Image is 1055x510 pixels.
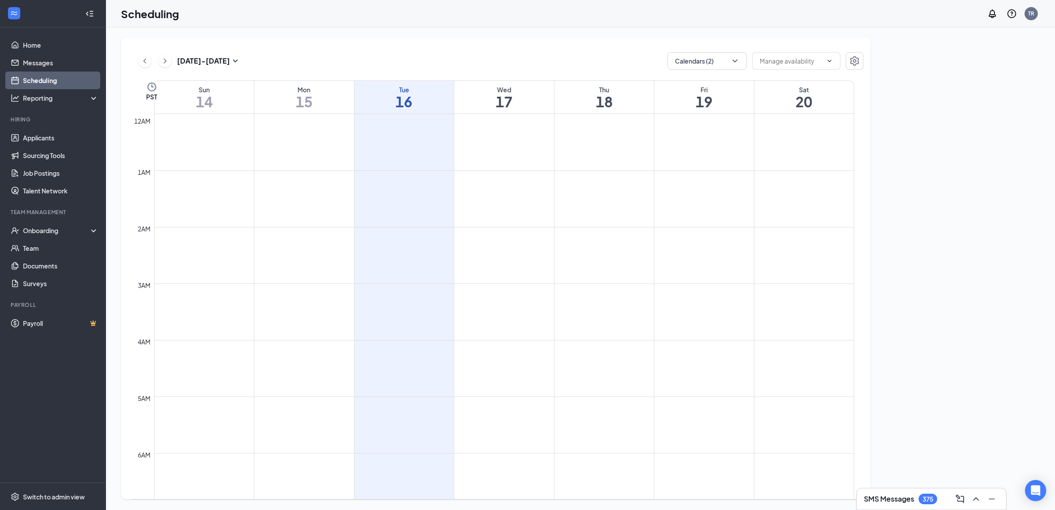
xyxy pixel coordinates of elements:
[23,492,85,501] div: Switch to admin view
[11,301,97,309] div: Payroll
[1025,480,1046,501] div: Open Intercom Messenger
[23,94,99,102] div: Reporting
[23,239,98,257] a: Team
[11,226,19,235] svg: UserCheck
[147,82,157,92] svg: Clock
[85,9,94,18] svg: Collapse
[23,314,98,332] a: PayrollCrown
[23,147,98,164] a: Sourcing Tools
[849,56,860,66] svg: Settings
[554,85,654,94] div: Thu
[864,494,914,504] h3: SMS Messages
[154,94,254,109] h1: 14
[1006,8,1017,19] svg: QuestionInfo
[11,116,97,123] div: Hiring
[23,164,98,182] a: Job Postings
[132,116,152,126] div: 12am
[11,492,19,501] svg: Settings
[354,94,454,109] h1: 16
[136,393,152,403] div: 5am
[161,56,170,66] svg: ChevronRight
[760,56,822,66] input: Manage availability
[731,57,739,65] svg: ChevronDown
[987,8,998,19] svg: Notifications
[11,208,97,216] div: Team Management
[654,85,754,94] div: Fri
[23,257,98,275] a: Documents
[136,337,152,347] div: 4am
[754,85,854,94] div: Sat
[23,226,91,235] div: Onboarding
[554,94,654,109] h1: 18
[23,275,98,292] a: Surveys
[826,57,833,64] svg: ChevronDown
[985,492,999,506] button: Minimize
[158,54,172,68] button: ChevronRight
[354,85,454,94] div: Tue
[136,450,152,460] div: 6am
[230,56,241,66] svg: SmallChevronDown
[987,494,997,504] svg: Minimize
[955,494,965,504] svg: ComposeMessage
[1028,10,1034,17] div: TR
[654,81,754,113] a: September 19, 2025
[154,85,254,94] div: Sun
[136,224,152,234] div: 2am
[121,6,179,21] h1: Scheduling
[667,52,747,70] button: Calendars (2)ChevronDown
[23,72,98,89] a: Scheduling
[923,495,933,503] div: 375
[146,92,157,101] span: PST
[177,56,230,66] h3: [DATE] - [DATE]
[846,52,863,70] button: Settings
[454,85,554,94] div: Wed
[154,81,254,113] a: September 14, 2025
[23,182,98,200] a: Talent Network
[254,81,354,113] a: September 15, 2025
[136,280,152,290] div: 3am
[953,492,967,506] button: ComposeMessage
[454,81,554,113] a: September 17, 2025
[138,54,151,68] button: ChevronLeft
[254,85,354,94] div: Mon
[254,94,354,109] h1: 15
[23,54,98,72] a: Messages
[10,9,19,18] svg: WorkstreamLogo
[136,167,152,177] div: 1am
[754,94,854,109] h1: 20
[754,81,854,113] a: September 20, 2025
[23,129,98,147] a: Applicants
[354,81,454,113] a: September 16, 2025
[11,94,19,102] svg: Analysis
[969,492,983,506] button: ChevronUp
[140,56,149,66] svg: ChevronLeft
[971,494,981,504] svg: ChevronUp
[23,36,98,54] a: Home
[554,81,654,113] a: September 18, 2025
[454,94,554,109] h1: 17
[654,94,754,109] h1: 19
